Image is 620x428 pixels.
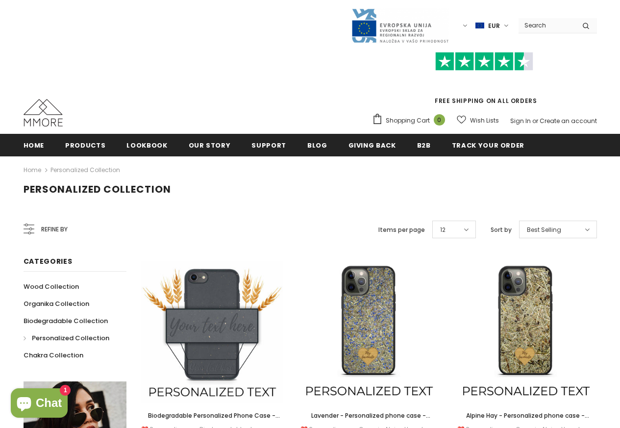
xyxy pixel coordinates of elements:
span: FREE SHIPPING ON ALL ORDERS [372,56,597,105]
span: EUR [488,21,500,31]
img: Javni Razpis [351,8,449,44]
iframe: Customer reviews powered by Trustpilot [372,71,597,96]
span: support [251,141,286,150]
span: Track your order [452,141,524,150]
span: 0 [434,114,445,126]
span: Shopping Cart [386,116,430,126]
a: Biodegradable Collection [24,312,108,329]
span: Lookbook [126,141,167,150]
a: Chakra Collection [24,347,83,364]
a: Lookbook [126,134,167,156]
span: Our Story [189,141,231,150]
span: Wood Collection [24,282,79,291]
label: Sort by [491,225,512,235]
a: Blog [307,134,327,156]
span: Blog [307,141,327,150]
span: Biodegradable Collection [24,316,108,326]
a: Javni Razpis [351,21,449,29]
a: B2B [417,134,431,156]
a: Giving back [348,134,396,156]
span: Best Selling [527,225,561,235]
span: Organika Collection [24,299,89,308]
a: Products [65,134,105,156]
a: support [251,134,286,156]
label: Items per page [378,225,425,235]
a: Alpine Hay - Personalized phone case - Personalized gift [455,410,597,421]
span: Home [24,141,45,150]
a: Home [24,134,45,156]
a: Wish Lists [457,112,499,129]
a: Organika Collection [24,295,89,312]
span: Personalized Collection [32,333,109,343]
a: Our Story [189,134,231,156]
a: Biodegradable Personalized Phone Case - Black [141,410,283,421]
a: Sign In [510,117,531,125]
a: Wood Collection [24,278,79,295]
span: Personalized Collection [24,182,171,196]
span: Wish Lists [470,116,499,126]
span: Products [65,141,105,150]
inbox-online-store-chat: Shopify online store chat [8,388,71,420]
span: B2B [417,141,431,150]
span: Categories [24,256,73,266]
img: Trust Pilot Stars [435,52,533,71]
a: Create an account [540,117,597,125]
span: Giving back [348,141,396,150]
span: or [532,117,538,125]
a: Shopping Cart 0 [372,113,450,128]
a: Lavender - Personalized phone case - Personalized gift [298,410,440,421]
a: Personalized Collection [24,329,109,347]
span: Chakra Collection [24,351,83,360]
img: MMORE Cases [24,99,63,126]
span: 12 [440,225,446,235]
a: Personalized Collection [50,166,120,174]
input: Search Site [519,18,575,32]
a: Track your order [452,134,524,156]
span: Refine by [41,224,68,235]
a: Home [24,164,41,176]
